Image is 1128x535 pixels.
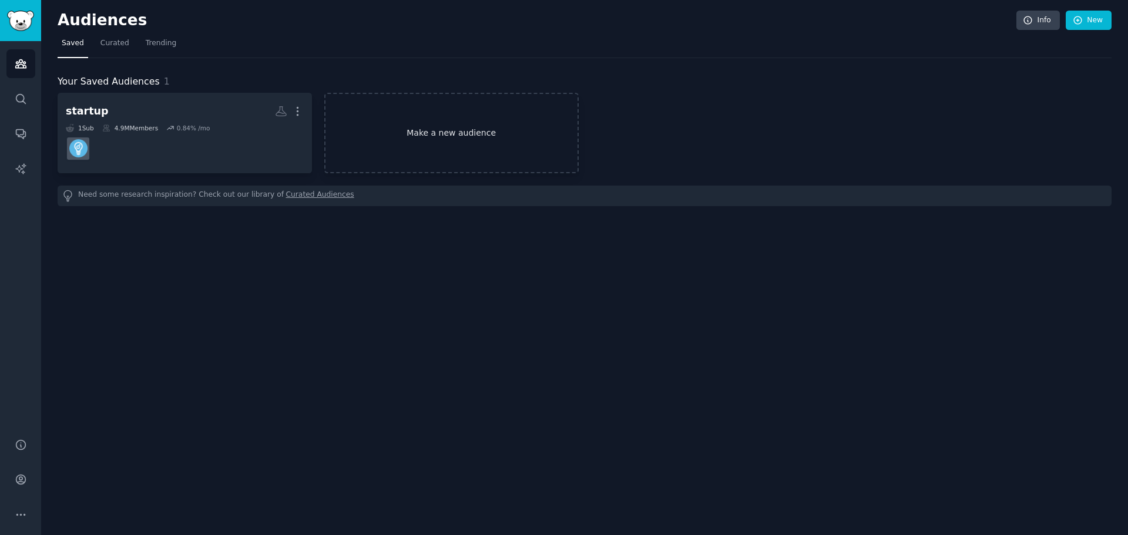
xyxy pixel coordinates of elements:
[1066,11,1112,31] a: New
[58,34,88,58] a: Saved
[177,124,210,132] div: 0.84 % /mo
[146,38,176,49] span: Trending
[58,93,312,173] a: startup1Sub4.9MMembers0.84% /moEntrepreneur
[100,38,129,49] span: Curated
[58,75,160,89] span: Your Saved Audiences
[7,11,34,31] img: GummySearch logo
[96,34,133,58] a: Curated
[69,139,88,157] img: Entrepreneur
[66,104,109,119] div: startup
[66,124,94,132] div: 1 Sub
[58,186,1112,206] div: Need some research inspiration? Check out our library of
[164,76,170,87] span: 1
[1016,11,1060,31] a: Info
[58,11,1016,30] h2: Audiences
[62,38,84,49] span: Saved
[142,34,180,58] a: Trending
[102,124,158,132] div: 4.9M Members
[324,93,579,173] a: Make a new audience
[286,190,354,202] a: Curated Audiences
